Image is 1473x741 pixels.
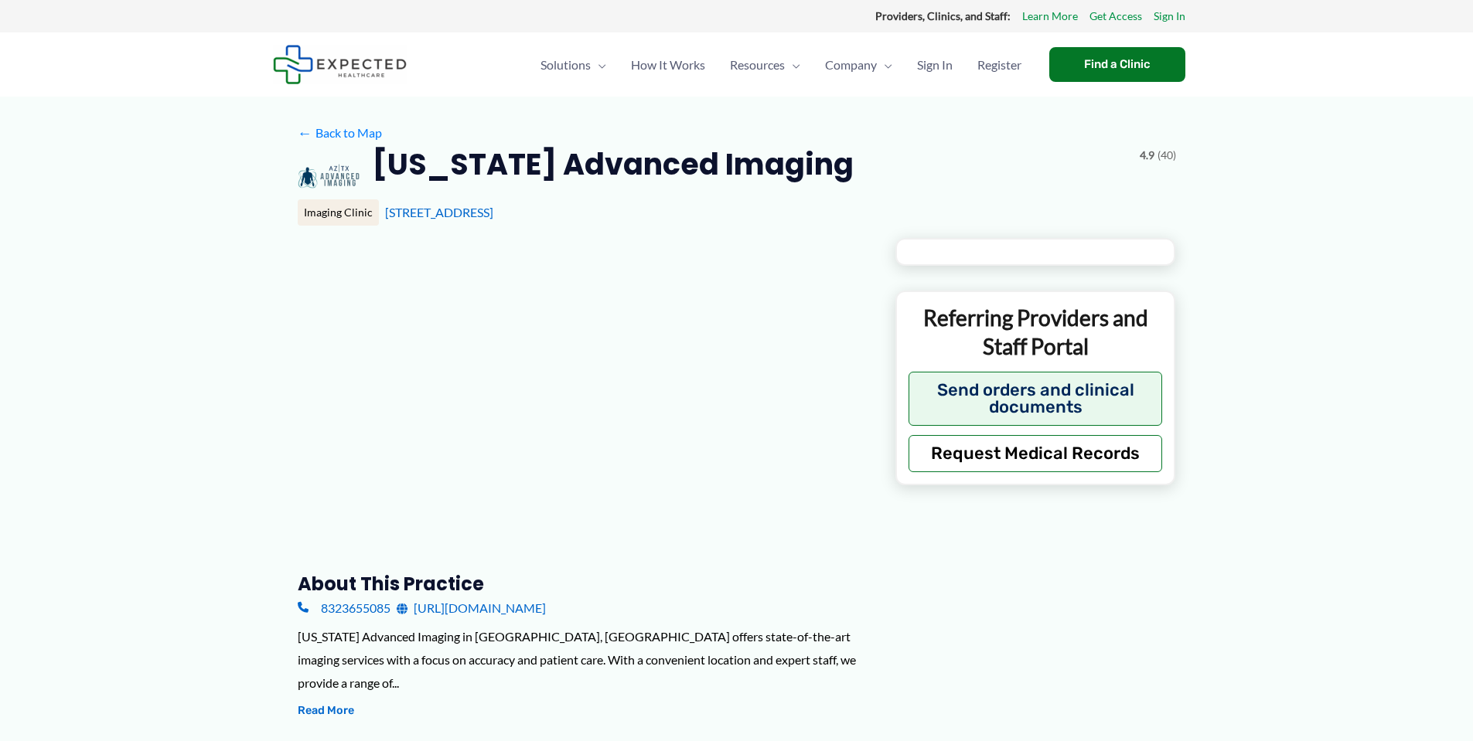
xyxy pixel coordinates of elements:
[397,597,546,620] a: [URL][DOMAIN_NAME]
[977,38,1021,92] span: Register
[298,597,390,620] a: 8323655085
[909,304,1163,360] p: Referring Providers and Staff Portal
[1089,6,1142,26] a: Get Access
[875,9,1011,22] strong: Providers, Clinics, and Staff:
[385,205,493,219] a: [STREET_ADDRESS]
[298,121,382,144] a: ←Back to Map
[877,38,892,92] span: Menu Toggle
[540,38,591,92] span: Solutions
[825,38,877,92] span: Company
[298,125,312,140] span: ←
[965,38,1034,92] a: Register
[372,145,854,183] h2: [US_STATE] Advanced Imaging
[528,38,619,92] a: SolutionsMenu Toggle
[909,372,1163,426] button: Send orders and clinical documents
[591,38,606,92] span: Menu Toggle
[528,38,1034,92] nav: Primary Site Navigation
[785,38,800,92] span: Menu Toggle
[298,625,871,694] div: [US_STATE] Advanced Imaging in [GEOGRAPHIC_DATA], [GEOGRAPHIC_DATA] offers state-of-the-art imagi...
[730,38,785,92] span: Resources
[298,702,354,720] button: Read More
[1049,47,1185,82] a: Find a Clinic
[619,38,718,92] a: How It Works
[298,199,379,226] div: Imaging Clinic
[909,435,1163,472] button: Request Medical Records
[631,38,705,92] span: How It Works
[905,38,965,92] a: Sign In
[1022,6,1078,26] a: Learn More
[273,45,407,84] img: Expected Healthcare Logo - side, dark font, small
[1154,6,1185,26] a: Sign In
[718,38,813,92] a: ResourcesMenu Toggle
[298,572,871,596] h3: About this practice
[1140,145,1154,165] span: 4.9
[813,38,905,92] a: CompanyMenu Toggle
[1158,145,1176,165] span: (40)
[917,38,953,92] span: Sign In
